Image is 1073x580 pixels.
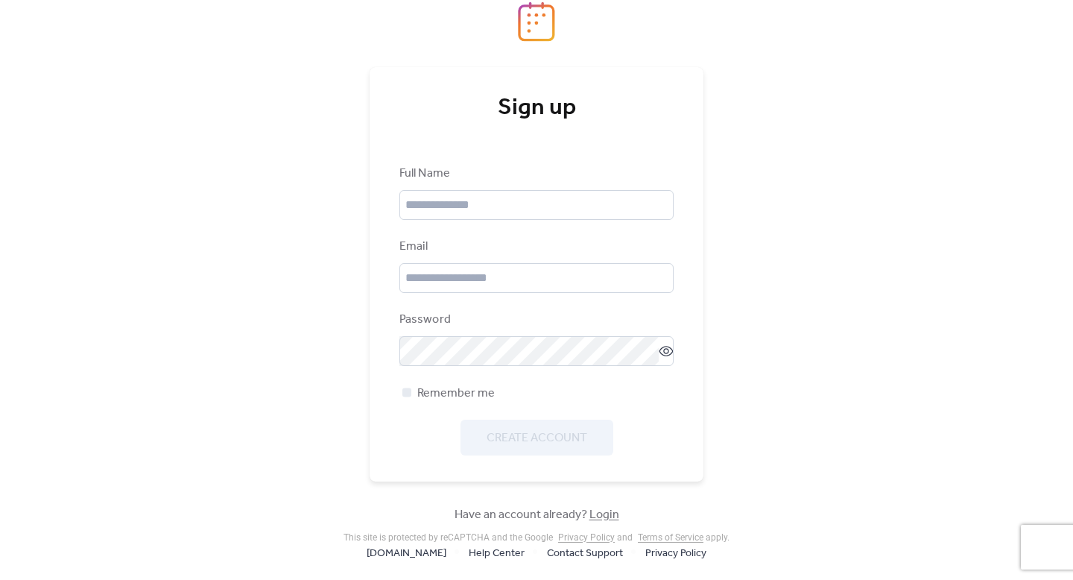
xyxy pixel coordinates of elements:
a: Login [589,503,619,526]
span: Have an account already? [455,506,619,524]
a: [DOMAIN_NAME] [367,543,446,562]
div: Email [399,238,671,256]
img: logo [518,1,555,42]
a: Terms of Service [638,532,703,543]
span: [DOMAIN_NAME] [367,545,446,563]
div: Password [399,311,671,329]
span: Privacy Policy [645,545,706,563]
div: This site is protected by reCAPTCHA and the Google and apply . [344,532,729,543]
div: Full Name [399,165,671,183]
div: Sign up [399,93,674,123]
span: Help Center [469,545,525,563]
a: Privacy Policy [645,543,706,562]
a: Privacy Policy [558,532,615,543]
a: Contact Support [547,543,623,562]
span: Contact Support [547,545,623,563]
a: Help Center [469,543,525,562]
span: Remember me [417,385,495,403]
